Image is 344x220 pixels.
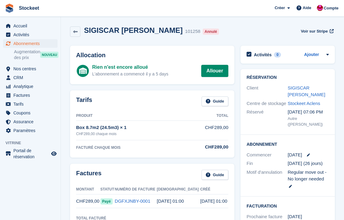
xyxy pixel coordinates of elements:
[13,73,50,82] span: CRM
[202,96,228,107] a: Guide
[16,3,42,13] a: Stockeet
[13,30,50,39] span: Activités
[3,82,58,91] a: menu
[13,109,50,117] span: Coupons
[115,198,150,204] a: DGFXJNBY-0001
[76,145,180,150] div: FACTURÉ CHAQUE MOIS
[3,91,58,100] a: menu
[3,22,58,30] a: menu
[275,5,285,11] span: Créer
[157,198,184,204] time: 2025-08-14 23:00:00 UTC
[247,85,288,98] div: Client
[324,5,339,11] span: Compte
[100,198,113,204] span: Payé
[3,117,58,126] a: menu
[13,65,50,73] span: Nos centres
[200,198,227,204] time: 2025-08-13 23:00:45 UTC
[301,28,328,34] span: Voir sur Stripe
[3,148,58,160] a: menu
[317,5,323,11] img: Valentin BURDET
[14,49,58,61] a: Augmentation des prix NOUVEAU
[3,39,58,48] a: menu
[76,185,100,194] th: Montant
[3,109,58,117] a: menu
[76,96,92,107] h2: Tarifs
[92,64,168,71] div: Rien n'est encore alloué
[247,169,288,190] div: Motif d'annulation
[298,26,335,36] a: Voir sur Stripe
[203,29,219,35] div: Annulé
[247,141,329,147] h2: Abonnement
[3,65,58,73] a: menu
[303,5,311,11] span: Aide
[180,121,228,140] td: CHF289,00
[115,185,157,194] th: Numéro de facture
[3,73,58,82] a: menu
[13,91,50,100] span: Factures
[185,28,200,35] div: 101258
[13,39,50,48] span: Abonnements
[288,109,329,116] div: [DATE] 07:06 PM
[84,26,183,34] h2: SIGISCAR [PERSON_NAME]
[247,75,329,80] h2: Réservation
[288,161,323,166] span: [DATE] (26 jours)
[13,82,50,91] span: Analytique
[200,185,228,194] th: Créé
[13,22,50,30] span: Accueil
[288,101,320,106] a: Stockeet Aclens
[13,126,50,135] span: Paramètres
[76,194,100,208] td: CHF289,00
[288,116,329,127] div: Autre ([PERSON_NAME])
[201,65,228,77] a: Allouer
[3,30,58,39] a: menu
[180,144,228,151] div: CHF289,00
[5,140,61,146] span: Vitrine
[76,52,228,59] h2: Allocation
[3,100,58,108] a: menu
[100,185,115,194] th: Statut
[288,85,325,97] a: SIGISCAR [PERSON_NAME]
[288,169,327,182] span: Regular move out - No longer needed
[247,160,288,167] div: Fin
[202,170,228,180] a: Guide
[274,52,281,58] div: 0
[14,49,40,61] span: Augmentation des prix
[247,203,329,209] h2: Facturation
[247,100,288,107] div: Centre de stockage
[304,51,319,58] a: Ajouter
[288,152,302,159] time: 2025-08-13 23:00:00 UTC
[92,71,168,77] div: L'abonnement a commencé il y a 5 days
[76,124,180,131] div: Box 8.7m2 (24.5m3) × 1
[157,185,200,194] th: [DEMOGRAPHIC_DATA]
[247,109,288,127] div: Réservé
[254,52,272,58] h2: Activités
[13,117,50,126] span: Assurance
[247,152,288,159] div: Commencer
[180,111,228,121] th: Total
[13,148,50,160] span: Portail de réservation
[76,131,180,137] div: CHF289,00 chaque mois
[40,52,58,58] div: NOUVEAU
[50,150,58,157] a: Boutique d'aperçu
[5,4,14,13] img: stora-icon-8386f47178a22dfd0bd8f6a31ec36ba5ce8667c1dd55bd0f319d3a0aa187defe.svg
[76,170,101,180] h2: Factures
[76,111,180,121] th: Produit
[3,126,58,135] a: menu
[13,100,50,108] span: Tarifs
